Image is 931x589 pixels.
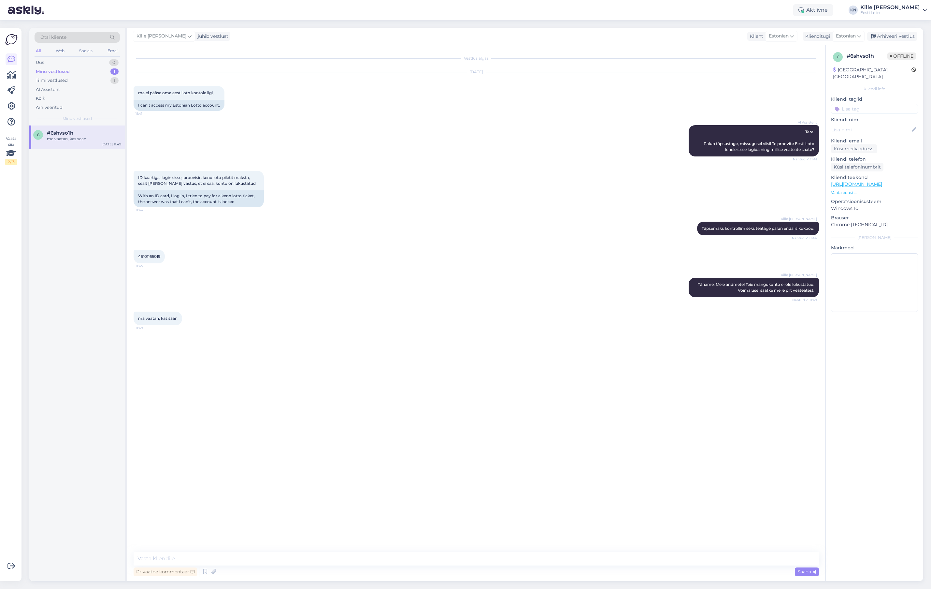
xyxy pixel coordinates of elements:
[831,190,918,196] p: Vaata edasi ...
[860,10,920,15] div: Eesti Loto
[36,86,60,93] div: AI Assistent
[195,33,228,40] div: juhib vestlust
[831,96,918,103] p: Kliendi tag'id
[106,47,120,55] div: Email
[134,567,197,576] div: Privaatne kommentaar
[134,100,224,111] div: I can't access my Estonian Lotto account,
[36,95,45,102] div: Kõik
[887,52,916,60] span: Offline
[138,90,214,95] span: ma ei pääse oma eesti loto kontole ligi,
[78,47,94,55] div: Socials
[831,181,882,187] a: [URL][DOMAIN_NAME]
[5,33,18,46] img: Askly Logo
[136,33,186,40] span: Kille [PERSON_NAME]
[793,4,833,16] div: Aktiivne
[836,33,856,40] span: Estonian
[831,214,918,221] p: Brauser
[35,47,42,55] div: All
[831,144,877,153] div: Küsi meiliaadressi
[134,55,819,61] div: Vestlus algas
[134,190,264,207] div: With an ID card, I log in, I tried to pay for a keno lotto ticket, the answer was that I can't, t...
[54,47,66,55] div: Web
[47,130,73,136] span: #6shvso1h
[867,32,917,41] div: Arhiveeri vestlus
[136,326,160,331] span: 11:49
[37,132,39,137] span: 6
[781,272,817,277] span: Kille [PERSON_NAME]
[110,77,119,84] div: 1
[831,116,918,123] p: Kliendi nimi
[831,221,918,228] p: Chrome [TECHNICAL_ID]
[136,208,160,213] span: 11:44
[792,236,817,241] span: Nähtud ✓ 11:44
[793,120,817,125] span: AI Assistent
[36,59,44,66] div: Uus
[102,142,121,147] div: [DATE] 11:49
[36,77,68,84] div: Tiimi vestlused
[702,226,814,231] span: Täpsemaks kontrollimiseks teatage palun enda isikukood.
[5,159,17,165] div: 2 / 3
[793,157,817,162] span: Nähtud ✓ 11:41
[831,138,918,144] p: Kliendi email
[847,52,887,60] div: # 6shvso1h
[860,5,920,10] div: Kille [PERSON_NAME]
[63,116,92,122] span: Minu vestlused
[40,34,66,41] span: Otsi kliente
[769,33,789,40] span: Estonian
[698,282,815,293] span: Täname. Meie andmetel Teie mängukonto ei ole lukustatud. Võimalusel saatke meile pilt veateatest.
[36,104,63,111] div: Arhiveeritud
[831,156,918,163] p: Kliendi telefon
[831,198,918,205] p: Operatsioonisüsteem
[781,216,817,221] span: Kille [PERSON_NAME]
[138,254,160,259] span: 45101166019
[5,136,17,165] div: Vaata siia
[831,86,918,92] div: Kliendi info
[110,68,119,75] div: 1
[138,175,256,186] span: ID kaartiga, login sisse, proovisin keno loto piletit maksta, sealt [PERSON_NAME] vastus, et ei s...
[849,6,858,15] div: KN
[803,33,830,40] div: Klienditugi
[747,33,763,40] div: Klient
[136,264,160,269] span: 11:45
[831,244,918,251] p: Märkmed
[831,163,883,171] div: Küsi telefoninumbrit
[792,298,817,302] span: Nähtud ✓ 11:49
[136,111,160,116] span: 11:41
[138,316,178,321] span: ma vaatan, kas saan
[831,174,918,181] p: Klienditeekond
[831,205,918,212] p: Windows 10
[831,235,918,241] div: [PERSON_NAME]
[797,569,816,575] span: Saada
[109,59,119,66] div: 0
[47,136,121,142] div: ma vaatan, kas saan
[860,5,927,15] a: Kille [PERSON_NAME]Eesti Loto
[36,68,70,75] div: Minu vestlused
[833,66,911,80] div: [GEOGRAPHIC_DATA], [GEOGRAPHIC_DATA]
[831,104,918,114] input: Lisa tag
[837,54,839,59] span: 6
[831,126,910,133] input: Lisa nimi
[134,69,819,75] div: [DATE]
